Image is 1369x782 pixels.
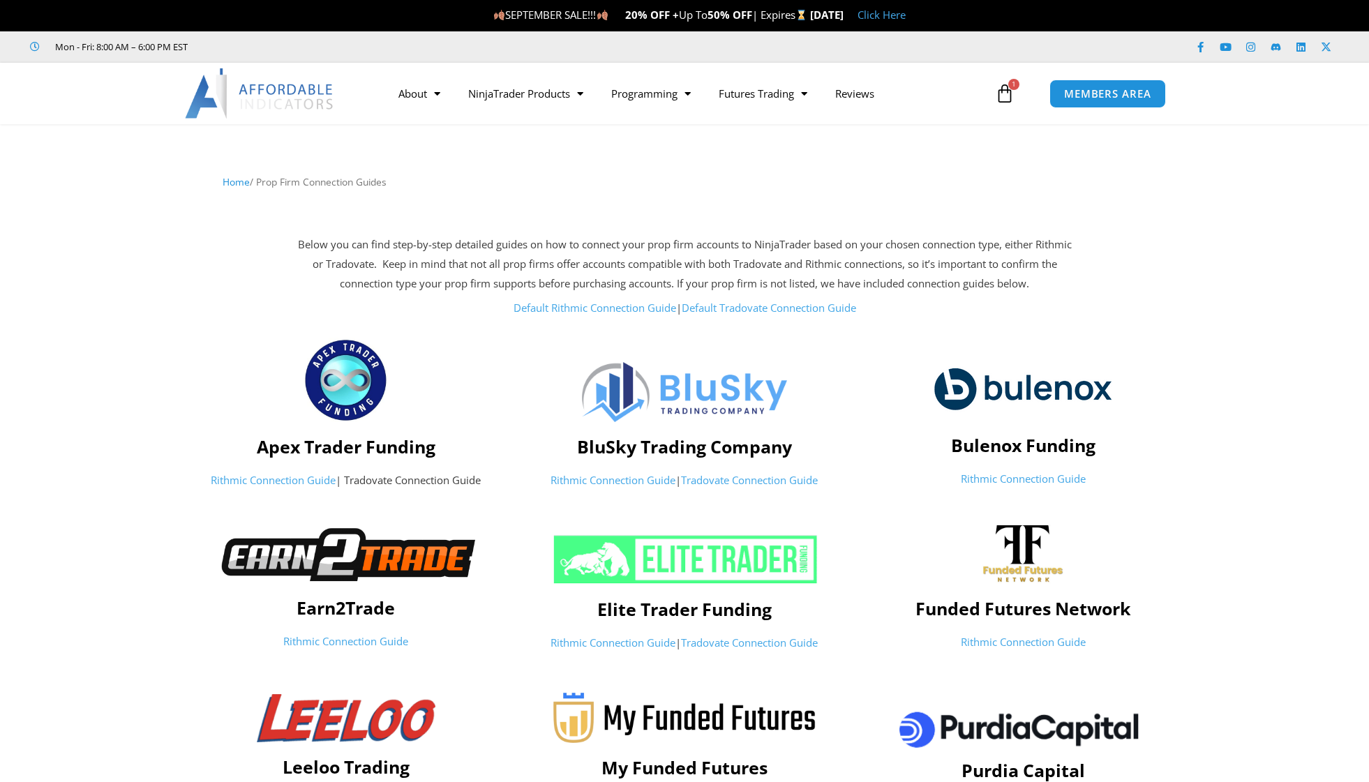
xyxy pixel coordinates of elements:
[514,301,676,315] a: Default Rithmic Connection Guide
[681,473,818,487] a: Tradovate Connection Guide
[522,757,846,778] h4: My Funded Futures
[551,636,675,649] a: Rithmic Connection Guide
[974,73,1035,114] a: 1
[294,235,1075,294] p: Below you can find step-by-step detailed guides on how to connect your prop firm accounts to Ninj...
[551,534,818,585] img: ETF 2024 NeonGrn 1 | Affordable Indicators – NinjaTrader
[934,356,1112,421] img: logo-2 | Affordable Indicators – NinjaTrader
[582,362,786,422] img: Logo | Affordable Indicators – NinjaTrader
[861,760,1185,781] h4: Purdia Capital
[223,175,250,188] a: Home
[522,599,846,619] h4: Elite Trader Funding
[52,38,188,55] span: Mon - Fri: 8:00 AM – 6:00 PM EST
[294,299,1075,318] p: |
[597,77,705,110] a: Programming
[184,756,508,777] h4: Leeloo Trading
[494,10,504,20] img: 🍂
[961,635,1086,649] a: Rithmic Connection Guide
[384,77,992,110] nav: Menu
[522,471,846,490] p: |
[207,40,417,54] iframe: Customer reviews powered by Trustpilot
[211,473,336,487] a: Rithmic Connection Guide
[1049,80,1166,108] a: MEMBERS AREA
[522,436,846,457] h4: BluSky Trading Company
[204,525,487,583] img: Earn2TradeNB | Affordable Indicators – NinjaTrader
[184,597,508,618] h4: Earn2Trade
[185,68,335,119] img: LogoAI | Affordable Indicators – NinjaTrader
[887,693,1160,763] img: pc | Affordable Indicators – NinjaTrader
[1064,89,1151,99] span: MEMBERS AREA
[821,77,888,110] a: Reviews
[861,598,1185,619] h4: Funded Futures Network
[283,634,408,648] a: Rithmic Connection Guide
[304,338,388,423] img: apex_Logo1 | Affordable Indicators – NinjaTrader
[1008,79,1019,90] span: 1
[796,10,807,20] img: ⌛
[384,77,454,110] a: About
[257,694,435,742] img: Leeloologo-1-1-1024x278-1-300x81 | Affordable Indicators – NinjaTrader
[223,173,1147,191] nav: Breadcrumb
[551,473,675,487] a: Rithmic Connection Guide
[454,77,597,110] a: NinjaTrader Products
[597,10,608,20] img: 🍂
[681,636,818,649] a: Tradovate Connection Guide
[982,524,1063,584] img: channels4_profile | Affordable Indicators – NinjaTrader
[705,77,821,110] a: Futures Trading
[493,8,809,22] span: SEPTEMBER SALE!!! Up To | Expires
[625,8,679,22] strong: 20% OFF +
[961,472,1086,486] a: Rithmic Connection Guide
[184,436,508,457] h4: Apex Trader Funding
[861,435,1185,456] h4: Bulenox Funding
[682,301,856,315] a: Default Tradovate Connection Guide
[858,8,906,22] a: Click Here
[553,693,816,743] img: Myfundedfutures-logo-22 | Affordable Indicators – NinjaTrader
[810,8,844,22] strong: [DATE]
[184,471,508,490] p: | Tradovate Connection Guide
[708,8,752,22] strong: 50% OFF
[522,633,846,653] p: |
